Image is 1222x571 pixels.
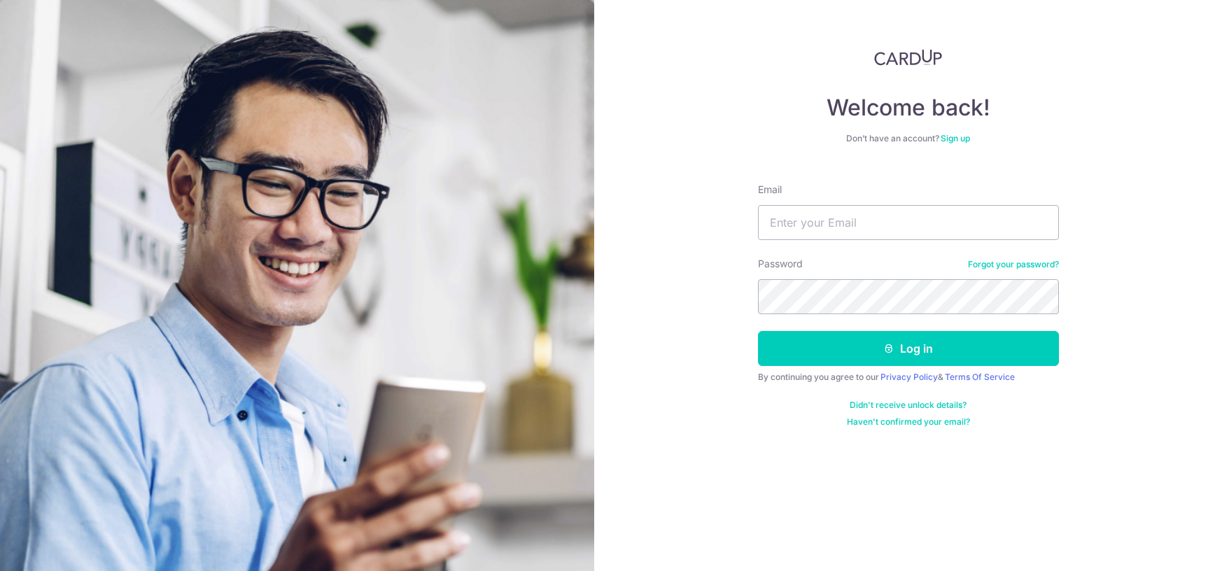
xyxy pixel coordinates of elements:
input: Enter your Email [758,205,1059,240]
a: Didn't receive unlock details? [850,400,967,411]
a: Terms Of Service [945,372,1015,382]
img: CardUp Logo [874,49,943,66]
a: Sign up [941,133,970,143]
div: By continuing you agree to our & [758,372,1059,383]
h4: Welcome back! [758,94,1059,122]
a: Forgot your password? [968,259,1059,270]
button: Log in [758,331,1059,366]
a: Privacy Policy [880,372,938,382]
label: Email [758,183,782,197]
div: Don’t have an account? [758,133,1059,144]
a: Haven't confirmed your email? [847,416,970,428]
label: Password [758,257,803,271]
